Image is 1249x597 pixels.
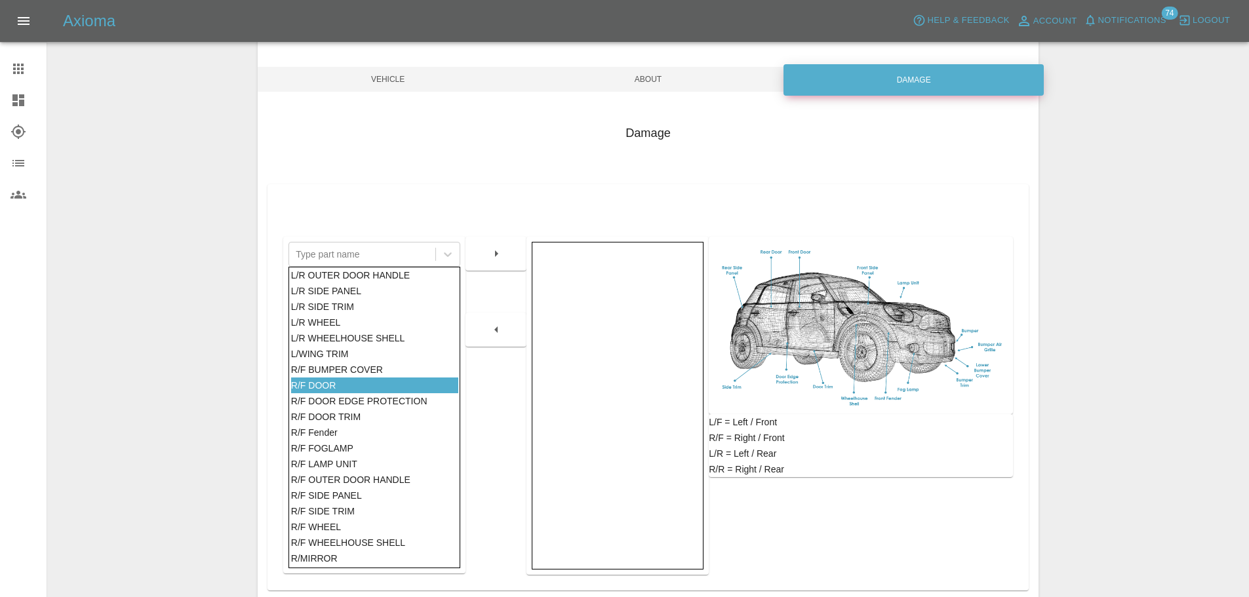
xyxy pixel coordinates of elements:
span: Help & Feedback [927,13,1009,28]
div: R/F OUTER DOOR HANDLE [291,472,458,488]
img: car [714,242,1008,410]
button: Open drawer [8,5,39,37]
button: Help & Feedback [909,10,1012,31]
h5: Axioma [63,10,115,31]
div: R/F WHEEL [291,519,458,535]
div: R/F LAMP UNIT [291,456,458,472]
div: R/F DOOR TRIM [291,409,458,425]
div: L/R SIDE PANEL [291,283,458,299]
span: Damage [778,67,1039,92]
button: Notifications [1080,10,1170,31]
div: R/F DOOR EDGE PROTECTION [291,393,458,409]
span: 74 [1161,7,1178,20]
div: R/F Fender [291,425,458,440]
div: R/F FOGLAMP [291,440,458,456]
div: R/F DOOR [291,377,458,393]
span: Notifications [1098,13,1166,28]
div: Damage [783,64,1044,96]
div: L/R WHEELHOUSE SHELL [291,330,458,346]
h4: Damage [268,125,1029,142]
div: R/F BUMPER COVER [291,362,458,377]
div: L/R OUTER DOOR HANDLE [291,267,458,283]
a: Account [1013,10,1080,31]
span: Account [1033,14,1077,29]
div: L/R SIDE TRIM [291,299,458,315]
button: Logout [1175,10,1233,31]
div: R/MIRROR [291,550,458,566]
div: R/OUTER MIRROR HOUSING [291,566,458,582]
div: L/F = Left / Front R/F = Right / Front L/R = Left / Rear R/R = Right / Rear [709,414,1013,477]
span: About [518,67,778,92]
div: R/F WHEELHOUSE SHELL [291,535,458,550]
div: L/R WHEEL [291,315,458,330]
div: R/F SIDE PANEL [291,488,458,503]
span: Logout [1193,13,1230,28]
span: Vehicle [258,67,518,92]
div: L/WING TRIM [291,346,458,362]
div: R/F SIDE TRIM [291,503,458,519]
